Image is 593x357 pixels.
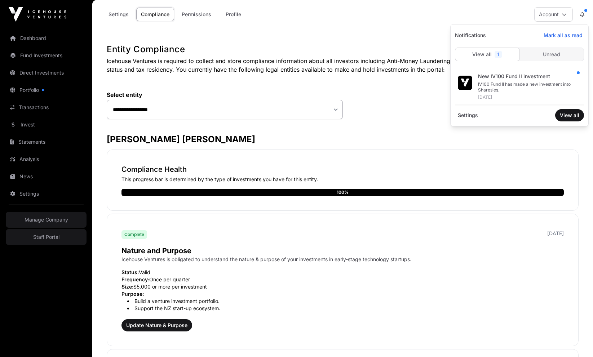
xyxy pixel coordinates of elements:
[121,276,149,282] span: Frequency:
[107,134,579,145] h3: [PERSON_NAME] [PERSON_NAME]
[6,65,87,81] a: Direct Investments
[126,322,187,329] span: Update Nature & Purpose
[104,8,133,21] a: Settings
[121,176,564,183] p: This progress bar is determined by the type of investments you have for this entity.
[121,284,133,290] span: Size:
[534,7,573,22] button: Account
[136,8,174,21] a: Compliance
[219,8,248,21] a: Profile
[557,322,593,357] iframe: Chat Widget
[9,7,66,22] img: Icehouse Ventures Logo
[547,230,564,237] p: [DATE]
[6,229,87,245] a: Staff Portal
[337,189,349,196] div: 100%
[6,186,87,202] a: Settings
[121,269,139,275] span: Status:
[6,99,87,115] a: Transactions
[6,134,87,150] a: Statements
[544,32,583,39] span: Mark all as read
[455,68,584,105] a: New IV100 Fund II investmentIV100 Fund II has made a new investment into Sharesies.[DATE]
[461,79,469,87] img: iv-small-logo.svg
[543,51,560,58] span: Unread
[177,8,216,21] a: Permissions
[6,30,87,46] a: Dashboard
[127,305,564,312] li: Support the NZ start-up ecosystem.
[121,246,564,256] p: Nature and Purpose
[6,151,87,167] a: Analysis
[539,30,587,41] button: Mark all as read
[127,298,564,305] li: Build a venture investment portfolio.
[478,73,578,80] div: New IV100 Fund II investment
[124,232,144,237] span: Complete
[560,112,579,119] span: View all
[121,164,564,174] p: Compliance Health
[121,319,192,331] button: Update Nature & Purpose
[121,290,564,298] p: Purpose:
[6,48,87,63] a: Fund Investments
[6,82,87,98] a: Portfolio
[107,57,579,74] p: Icehouse Ventures is required to collect and store compliance information about all investors inc...
[121,283,564,290] p: $5,000 or more per investment
[478,81,578,93] div: IV100 Fund II has made a new investment into Sharesies.
[455,109,481,122] a: Settings
[452,29,489,42] span: Notifications
[478,94,578,100] div: [DATE]
[107,91,343,98] label: Select entity
[555,109,584,121] button: View all
[6,212,87,228] a: Manage Company
[121,256,564,263] p: Icehouse Ventures is obligated to understand the nature & purpose of your investments in early-st...
[121,276,564,283] p: Once per quarter
[6,117,87,133] a: Invest
[107,44,579,55] h1: Entity Compliance
[121,269,564,276] p: Valid
[6,169,87,184] a: News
